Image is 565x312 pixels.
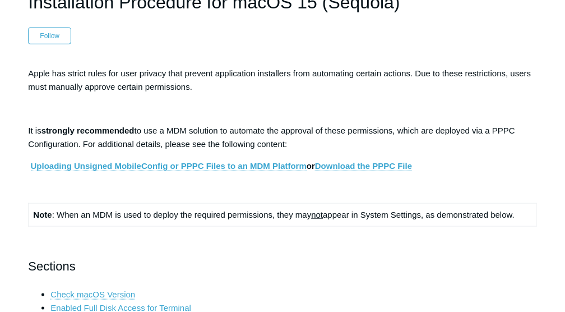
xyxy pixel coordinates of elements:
[31,161,413,171] strong: or
[311,210,323,219] span: not
[33,210,52,219] strong: Note
[31,161,307,171] a: Uploading Unsigned MobileConfig or PPPC Files to an MDM Platform
[28,67,536,94] p: Apple has strict rules for user privacy that prevent application installers from automating certa...
[315,161,412,171] a: Download the PPPC File
[41,126,135,135] strong: strongly recommended
[29,204,536,227] td: : When an MDM is used to deploy the required permissions, they may appear in System Settings, as ...
[28,256,536,276] h2: Sections
[50,290,135,300] a: Check macOS Version
[28,27,71,44] button: Follow Article
[28,124,536,151] p: It is to use a MDM solution to automate the approval of these permissions, which are deployed via...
